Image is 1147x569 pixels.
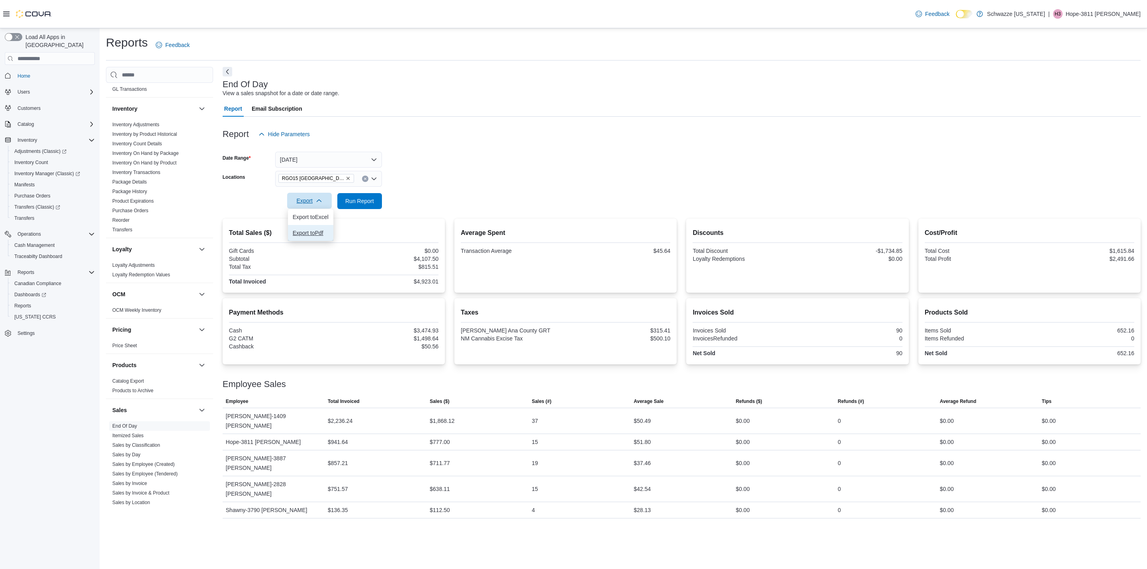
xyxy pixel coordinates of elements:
a: Inventory by Product Historical [112,131,177,137]
span: Sales by Classification [112,442,160,448]
button: Open list of options [371,176,377,182]
button: Run Report [337,193,382,209]
div: $777.00 [430,437,450,447]
div: 0 [838,437,841,447]
div: $1,868.12 [430,416,454,426]
span: Sales by Employee (Tendered) [112,471,178,477]
div: [PERSON_NAME]-2828 [PERSON_NAME] [223,476,325,502]
div: [PERSON_NAME]-3887 [PERSON_NAME] [223,450,325,476]
div: 15 [532,484,538,494]
h1: Reports [106,35,148,51]
span: Sales (#) [532,398,551,405]
a: Feedback [153,37,193,53]
span: Home [18,73,30,79]
input: Dark Mode [956,10,973,18]
button: Hide Parameters [255,126,313,142]
h2: Payment Methods [229,308,438,317]
h2: Products Sold [925,308,1134,317]
span: Inventory On Hand by Package [112,150,179,156]
span: Customers [14,103,95,113]
button: Loyalty [197,244,207,254]
div: Shawny-3790 [PERSON_NAME] [223,502,325,518]
button: [US_STATE] CCRS [8,311,98,323]
div: $751.57 [328,484,348,494]
h3: Inventory [112,105,137,113]
span: RGO15 [GEOGRAPHIC_DATA] [282,174,344,182]
span: Catalog [14,119,95,129]
button: Reports [2,267,98,278]
div: 0 [799,335,902,342]
button: Reports [8,300,98,311]
div: 19 [532,458,538,468]
a: Traceabilty Dashboard [11,252,65,261]
div: $0.00 [335,248,438,254]
a: Purchase Orders [11,191,54,201]
a: Cash Management [11,241,58,250]
div: 90 [799,327,902,334]
button: Loyalty [112,245,196,253]
button: Catalog [14,119,37,129]
span: Products to Archive [112,387,153,394]
span: Employee [226,398,249,405]
button: Sales [112,406,196,414]
h2: Taxes [461,308,670,317]
span: Transfers [112,227,132,233]
div: 90 [799,350,902,356]
button: Users [2,86,98,98]
span: Product Expirations [112,198,154,204]
a: Reports [11,301,34,311]
div: $815.51 [335,264,438,270]
label: Locations [223,174,245,180]
a: Manifests [11,180,38,190]
div: $0.00 [799,256,902,262]
div: View a sales snapshot for a date or date range. [223,89,339,98]
div: Total Discount [693,248,796,254]
span: Refunds ($) [736,398,762,405]
button: Inventory Count [8,157,98,168]
span: Transfers [11,213,95,223]
a: Sales by Invoice [112,481,147,486]
span: Package History [112,188,147,195]
button: Operations [14,229,44,239]
div: 0 [1031,335,1134,342]
span: Operations [18,231,41,237]
button: Export toPdf [288,225,333,241]
div: $45.64 [567,248,670,254]
button: OCM [197,289,207,299]
div: $2,491.66 [1031,256,1134,262]
div: Inventory [106,120,213,238]
span: Sales by Day [112,452,141,458]
span: Home [14,70,95,80]
a: Package History [112,189,147,194]
a: Inventory Manager (Classic) [11,169,83,178]
a: GL Transactions [112,86,147,92]
button: Export [287,193,332,209]
div: $0.00 [1042,458,1056,468]
div: Items Sold [925,327,1028,334]
span: Sales by Invoice & Product [112,490,169,496]
div: $2,236.24 [328,416,352,426]
button: Inventory [2,135,98,146]
span: Package Details [112,179,147,185]
span: Reports [14,268,95,277]
div: Cashback [229,343,332,350]
span: Inventory Manager (Classic) [14,170,80,177]
div: $0.00 [736,437,750,447]
div: $4,107.50 [335,256,438,262]
span: Inventory [14,135,95,145]
span: Inventory On Hand by Product [112,160,176,166]
button: Reports [14,268,37,277]
button: Operations [2,229,98,240]
a: Sales by Location per Day [112,509,168,515]
h2: Cost/Profit [925,228,1134,238]
div: $711.77 [430,458,450,468]
span: Reorder [112,217,129,223]
span: Transfers (Classic) [14,204,60,210]
span: Settings [14,328,95,338]
span: Feedback [925,10,949,18]
a: Dashboards [11,290,49,299]
h3: Employee Sales [223,379,286,389]
span: Price Sheet [112,342,137,349]
span: Tips [1042,398,1051,405]
a: Purchase Orders [112,208,149,213]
